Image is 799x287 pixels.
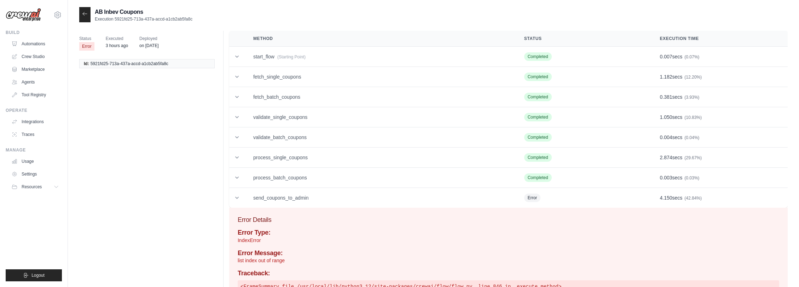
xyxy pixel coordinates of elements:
[684,176,699,180] span: (0.03%)
[8,89,62,101] a: Tool Registry
[238,215,779,225] h3: Error Details
[684,135,699,140] span: (0.04%)
[95,16,192,22] p: Execution 5921fd25-713a-437a-accd-a1cb2ab5fa8c
[652,67,788,87] td: secs
[8,38,62,50] a: Automations
[91,61,168,67] span: 5921fd25-713a-437a-accd-a1cb2ab5fa8c
[8,168,62,180] a: Settings
[764,253,799,287] div: Widget de chat
[684,115,702,120] span: (10.83%)
[524,153,552,162] span: Completed
[652,127,788,148] td: secs
[8,129,62,140] a: Traces
[238,257,779,264] p: list index out of range
[524,194,541,202] span: Error
[524,93,552,101] span: Completed
[6,8,41,22] img: Logo
[660,134,672,140] span: 0.004
[660,54,672,59] span: 0.007
[652,47,788,67] td: secs
[139,35,158,42] span: Deployed
[106,43,128,48] time: August 12, 2025 at 15:30 GMT-3
[277,54,306,59] span: (Starting Point)
[524,113,552,121] span: Completed
[8,116,62,127] a: Integrations
[684,196,702,201] span: (42.84%)
[245,127,516,148] td: validate_batch_coupons
[524,173,552,182] span: Completed
[652,31,788,47] th: Execution Time
[139,43,158,48] time: July 31, 2025 at 15:53 GMT-3
[238,249,779,257] h4: Error Message:
[6,147,62,153] div: Manage
[652,107,788,127] td: secs
[245,107,516,127] td: validate_single_coupons
[245,188,516,208] td: send_coupons_to_admin
[660,195,672,201] span: 4.150
[6,269,62,281] button: Logout
[684,155,702,160] span: (29.67%)
[245,168,516,188] td: process_batch_coupons
[245,67,516,87] td: fetch_single_coupons
[8,51,62,62] a: Crew Studio
[660,74,672,80] span: 1.182
[8,64,62,75] a: Marketplace
[660,94,672,100] span: 0.381
[8,156,62,167] a: Usage
[31,272,45,278] span: Logout
[652,87,788,107] td: secs
[684,75,702,80] span: (12.20%)
[524,73,552,81] span: Completed
[524,52,552,61] span: Completed
[84,61,89,67] span: Id:
[8,76,62,88] a: Agents
[106,35,128,42] span: Executed
[516,31,652,47] th: Status
[22,184,42,190] span: Resources
[238,270,779,277] h4: Traceback:
[764,253,799,287] iframe: Chat Widget
[660,155,672,160] span: 2.874
[652,148,788,168] td: secs
[245,87,516,107] td: fetch_batch_coupons
[684,95,699,100] span: (3.93%)
[245,31,516,47] th: Method
[660,114,672,120] span: 1.050
[660,175,672,180] span: 0.003
[652,188,788,208] td: secs
[238,237,779,244] p: IndexError
[684,54,699,59] span: (0.07%)
[6,108,62,113] div: Operate
[8,181,62,193] button: Resources
[79,35,94,42] span: Status
[245,47,516,67] td: start_flow
[95,8,192,16] h2: AB Inbev Coupons
[79,42,94,51] span: Error
[245,148,516,168] td: process_single_coupons
[652,168,788,188] td: secs
[6,30,62,35] div: Build
[238,229,779,237] h4: Error Type:
[524,133,552,142] span: Completed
